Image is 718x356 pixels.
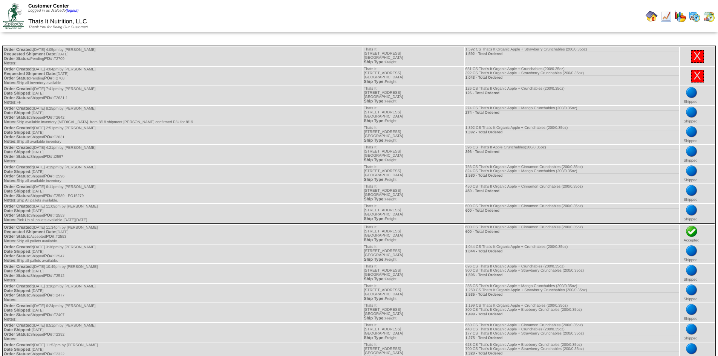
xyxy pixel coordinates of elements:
span: Notes: [4,218,17,222]
td: [DATE] 2:51pm by [PERSON_NAME] [DATE] Shipped T2631 Ship all available inventory [3,125,363,144]
td: 1,044 CS That's It Organic Apple + Crunchables (200/0.35oz) [465,244,679,263]
span: Ship Type: [364,60,384,64]
span: PO#: [44,273,54,278]
span: Order Status: [4,273,30,278]
span: Customer Center [28,3,69,9]
td: [DATE] 6:24pm by [PERSON_NAME] [DATE] Shipped T2407 [3,303,363,322]
div: 1,596 - Total Ordered [465,273,679,277]
td: Thats It [STREET_ADDRESS] [GEOGRAPHIC_DATA] Freight [363,284,464,303]
span: Order Created: [4,225,33,230]
span: Notes: [4,298,17,302]
td: [DATE] 8:25pm by [PERSON_NAME] [DATE] Shipped T2642 Ship available inventory [MEDICAL_DATA]. from... [3,106,363,125]
td: 450 CS That's It Organic Apple + Cinnamon Crunchables (200/0.35oz) [465,184,679,203]
img: bluedot.png [686,343,698,355]
a: (logout) [66,9,78,13]
span: Ship Type: [364,158,384,162]
img: bluedot.png [686,204,698,216]
td: [DATE] 3:36pm by [PERSON_NAME] [DATE] Shipped T2547 Ship all pallets available. [3,244,363,263]
td: Shipped [680,284,715,303]
span: Ship Type: [364,217,384,221]
span: Order Created: [4,126,33,130]
span: Date Shipped: [4,91,32,96]
span: Logged in as Jsalcedo [28,9,78,13]
td: [DATE] 4:19pm by [PERSON_NAME] [DATE] Shipped T2596 Ship all available inventory [3,165,363,183]
a: X [694,70,701,82]
td: Shipped [680,145,715,164]
img: ZoRoCo_Logo(Green%26Foil)%20jpg.webp [3,3,24,29]
img: bluedot.png [686,87,698,99]
td: Shipped [680,323,715,342]
td: Thats It [STREET_ADDRESS] [GEOGRAPHIC_DATA] Freight [363,204,464,223]
img: line_graph.gif [660,10,672,22]
span: Notes: [4,317,17,322]
span: Notes: [4,159,17,163]
img: bluedot.png [686,284,698,296]
span: Order Created: [4,343,33,347]
td: [DATE] 11:34pm by [PERSON_NAME] [DATE] Accepted T2553 Ship all pallets available. [3,225,363,244]
div: 600 - Total Ordered [465,229,679,234]
span: PO#: [44,96,54,100]
div: 396 - Total Ordered [465,150,679,154]
span: PO#: [44,213,54,218]
img: bluedot.png [686,145,698,157]
td: [DATE] 4:21pm by [PERSON_NAME] [DATE] Shipped t2597 [3,145,363,164]
td: Shipped [680,244,715,263]
span: Date Shipped: [4,249,32,254]
span: Order Status: [4,332,30,337]
td: 756 CS That's It Organic Apple + Cinnamon Crunchables (200/0.35oz) 824 CS That's It Organic Apple... [465,165,679,183]
td: [DATE] 11:09pm by [PERSON_NAME] [DATE] Shipped T2553 Pick Up all pallets available [DATE][DATE] [3,204,363,223]
span: PO#: [44,293,54,298]
td: [DATE] 3:36pm by [PERSON_NAME] [DATE] Shipped T2477 [3,284,363,303]
span: Order Created: [4,87,33,91]
span: Ship Type: [364,336,384,340]
span: Order Status: [4,154,30,159]
span: Order Status: [4,254,30,258]
td: Thats It [STREET_ADDRESS] [GEOGRAPHIC_DATA] Freight [363,184,464,203]
span: Notes: [4,278,17,283]
span: Notes: [4,198,17,203]
img: check.png [686,225,698,237]
span: PO#: [44,135,54,139]
span: Order Status: [4,174,30,179]
span: Order Created: [4,106,33,111]
td: Thats It [STREET_ADDRESS] [GEOGRAPHIC_DATA] Freight [363,323,464,342]
span: Order Created: [4,67,33,72]
span: Order Created: [4,204,33,209]
span: Ship Type: [364,316,384,321]
td: 274 CS That's It Organic Apple + Mango Crunchables (200/0.35oz) [465,106,679,125]
img: home.gif [646,10,658,22]
span: Date Shipped: [4,170,32,174]
span: Order Created: [4,145,33,150]
div: 1,044 - Total Ordered [465,249,679,254]
td: Thats It [STREET_ADDRESS] [GEOGRAPHIC_DATA] Freight [363,47,464,66]
span: Order Created: [4,165,33,170]
span: Ship Type: [364,238,384,242]
div: 1,580 - Total Ordered [465,173,679,178]
td: Shipped [680,303,715,322]
span: Notes: [4,337,17,341]
span: Order Created: [4,47,33,52]
img: bluedot.png [686,304,698,316]
div: 1,535 - Total Ordered [465,292,679,297]
div: 1,328 - Total Ordered [465,351,679,356]
a: X [694,50,701,63]
div: 1,592 - Total Ordered [465,52,679,56]
td: [DATE] 6:11pm by [PERSON_NAME] [DATE] Shipped T2589 - PO15279 Ship All pallets available. [3,184,363,203]
td: Shipped [680,264,715,283]
span: Requested Shipment Date: [4,52,57,57]
span: Notes: [4,179,17,183]
span: Thats It Nutrition, LLC [28,18,87,25]
img: bluedot.png [686,185,698,197]
div: 126 - Total Ordered [465,91,679,95]
span: Order Created: [4,284,33,289]
span: Order Status: [4,57,30,61]
td: 650 CS That's It Organic Apple + Cinnamon Crunchables (200/0.35oz) 448 CS That's It Organic Apple... [465,323,679,342]
div: 1,275 - Total Ordered [465,336,679,340]
span: Date Shipped: [4,150,32,154]
td: 600 CS That's It Organic Apple + Cinnamon Crunchables (200/0.35oz) [465,225,679,244]
span: Order Status: [4,96,30,100]
span: Ship Type: [364,177,384,182]
td: Thats It [STREET_ADDRESS] [GEOGRAPHIC_DATA] Freight [363,67,464,86]
span: Order Created: [4,264,33,269]
td: 600 CS That's It Organic Apple + Cinnamon Crunchables (200/0.35oz) [465,204,679,223]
